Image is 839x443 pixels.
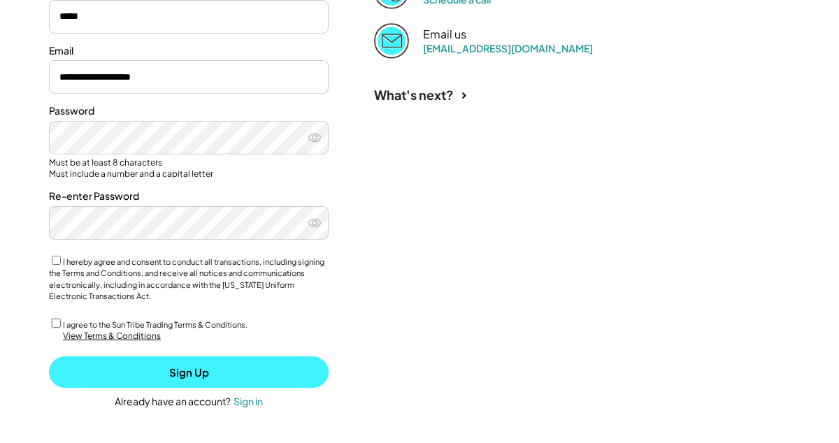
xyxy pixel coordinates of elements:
div: What's next? [374,87,454,103]
div: Password [49,104,329,118]
div: Must be at least 8 characters Must include a number and a capital letter [49,157,329,179]
div: Sign in [234,395,263,407]
div: Email us [423,27,466,42]
a: [EMAIL_ADDRESS][DOMAIN_NAME] [423,42,593,55]
img: Email%202%403x.png [374,23,409,58]
label: I hereby agree and consent to conduct all transactions, including signing the Terms and Condition... [49,257,324,301]
div: Re-enter Password [49,189,329,203]
div: Email [49,44,329,58]
button: Sign Up [49,356,329,388]
label: I agree to the Sun Tribe Trading Terms & Conditions. [63,320,248,329]
div: Already have an account? [115,395,231,409]
div: View Terms & Conditions [63,331,161,342]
